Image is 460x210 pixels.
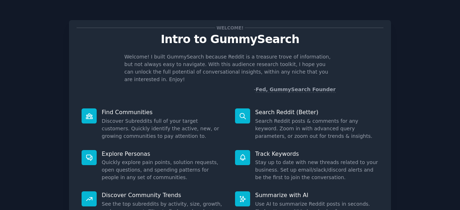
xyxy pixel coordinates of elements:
[102,117,225,140] dd: Discover Subreddits full of your target customers. Quickly identify the active, new, or growing c...
[215,24,245,32] span: Welcome!
[255,191,378,199] p: Summarize with AI
[255,108,378,116] p: Search Reddit (Better)
[255,150,378,158] p: Track Keywords
[102,191,225,199] p: Discover Community Trends
[254,86,336,93] div: -
[255,159,378,181] dd: Stay up to date with new threads related to your business. Set up email/slack/discord alerts and ...
[124,53,336,83] p: Welcome! I built GummySearch because Reddit is a treasure trove of information, but not always ea...
[255,117,378,140] dd: Search Reddit posts & comments for any keyword. Zoom in with advanced query parameters, or zoom o...
[102,159,225,181] dd: Quickly explore pain points, solution requests, open questions, and spending patterns for people ...
[77,33,383,46] p: Intro to GummySearch
[256,87,336,93] a: Fed, GummySearch Founder
[102,150,225,158] p: Explore Personas
[102,108,225,116] p: Find Communities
